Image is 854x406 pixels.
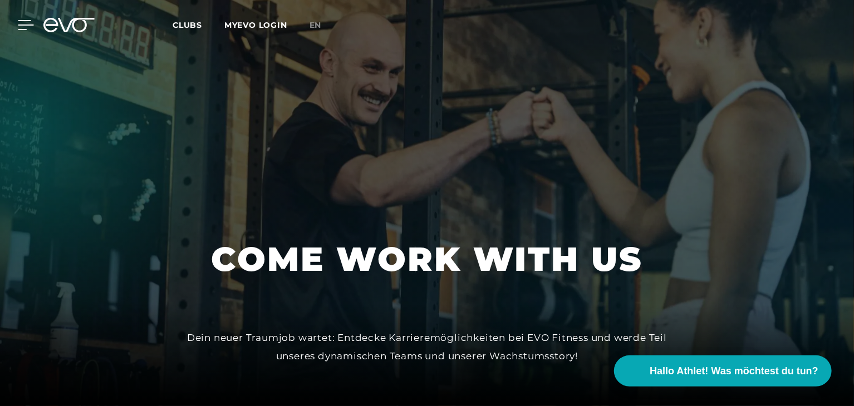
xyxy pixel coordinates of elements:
[614,355,832,387] button: Hallo Athlet! Was möchtest du tun?
[173,19,224,30] a: Clubs
[173,20,202,30] span: Clubs
[310,20,322,30] span: en
[650,364,818,379] span: Hallo Athlet! Was möchtest du tun?
[176,329,678,365] div: Dein neuer Traumjob wartet: Entdecke Karrieremöglichkeiten bei EVO Fitness und werde Teil unseres...
[310,19,335,32] a: en
[212,237,643,281] h1: COME WORK WITH US
[224,20,287,30] a: MYEVO LOGIN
